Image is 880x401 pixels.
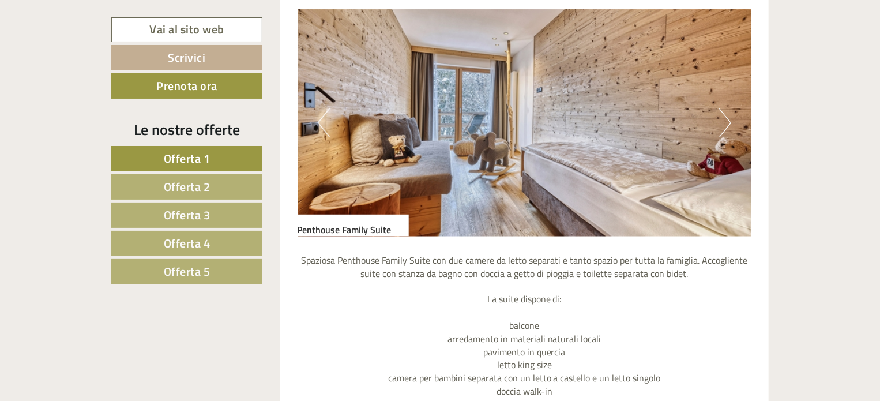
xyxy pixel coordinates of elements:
[111,17,262,42] a: Vai al sito web
[298,9,752,237] img: image
[197,9,258,28] div: mercoledì
[164,263,210,280] span: Offerta 5
[111,73,262,99] a: Prenota ora
[164,206,210,224] span: Offerta 3
[17,56,166,64] small: 14:04
[318,108,330,137] button: Previous
[111,45,262,70] a: Scrivici
[719,108,731,137] button: Next
[17,33,166,43] div: [GEOGRAPHIC_DATA]
[164,149,210,167] span: Offerta 1
[394,299,455,324] button: Invia
[111,119,262,140] div: Le nostre offerte
[298,215,409,237] div: Penthouse Family Suite
[9,31,172,66] div: Buon giorno, come possiamo aiutarla?
[164,234,210,252] span: Offerta 4
[164,178,210,196] span: Offerta 2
